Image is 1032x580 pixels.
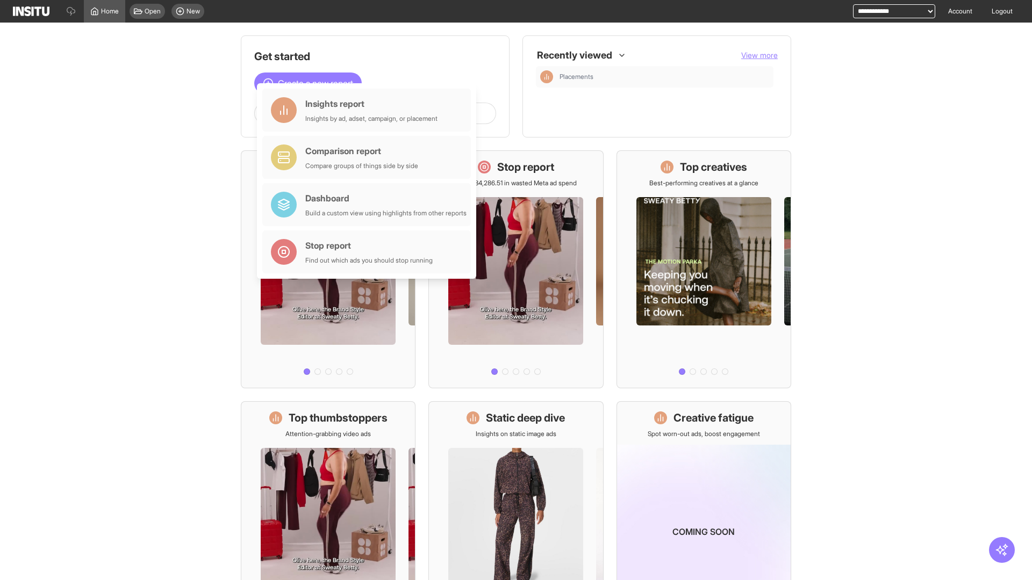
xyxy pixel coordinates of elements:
h1: Stop report [497,160,554,175]
span: Home [101,7,119,16]
span: New [187,7,200,16]
a: What's live nowSee all active ads instantly [241,150,415,388]
span: Placements [560,73,593,81]
p: Save £34,286.51 in wasted Meta ad spend [455,179,577,187]
h1: Top thumbstoppers [289,410,388,425]
span: View more [741,50,778,60]
div: Comparison report [305,144,418,157]
h1: Static deep dive [486,410,565,425]
div: Build a custom view using highlights from other reports [305,209,467,218]
h1: Top creatives [680,160,747,175]
p: Attention-grabbing video ads [285,430,371,438]
span: Create a new report [278,77,353,90]
h1: Get started [254,49,496,64]
div: Insights [540,70,553,83]
div: Stop report [305,239,433,252]
button: Create a new report [254,73,362,94]
div: Insights by ad, adset, campaign, or placement [305,114,438,123]
span: Placements [560,73,769,81]
span: Open [145,7,161,16]
p: Best-performing creatives at a glance [649,179,758,187]
div: Compare groups of things side by side [305,162,418,170]
a: Top creativesBest-performing creatives at a glance [617,150,791,388]
img: Logo [13,6,49,16]
p: Insights on static image ads [476,430,556,438]
div: Insights report [305,97,438,110]
div: Find out which ads you should stop running [305,256,433,265]
button: View more [741,50,778,61]
a: Stop reportSave £34,286.51 in wasted Meta ad spend [428,150,603,388]
div: Dashboard [305,192,467,205]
